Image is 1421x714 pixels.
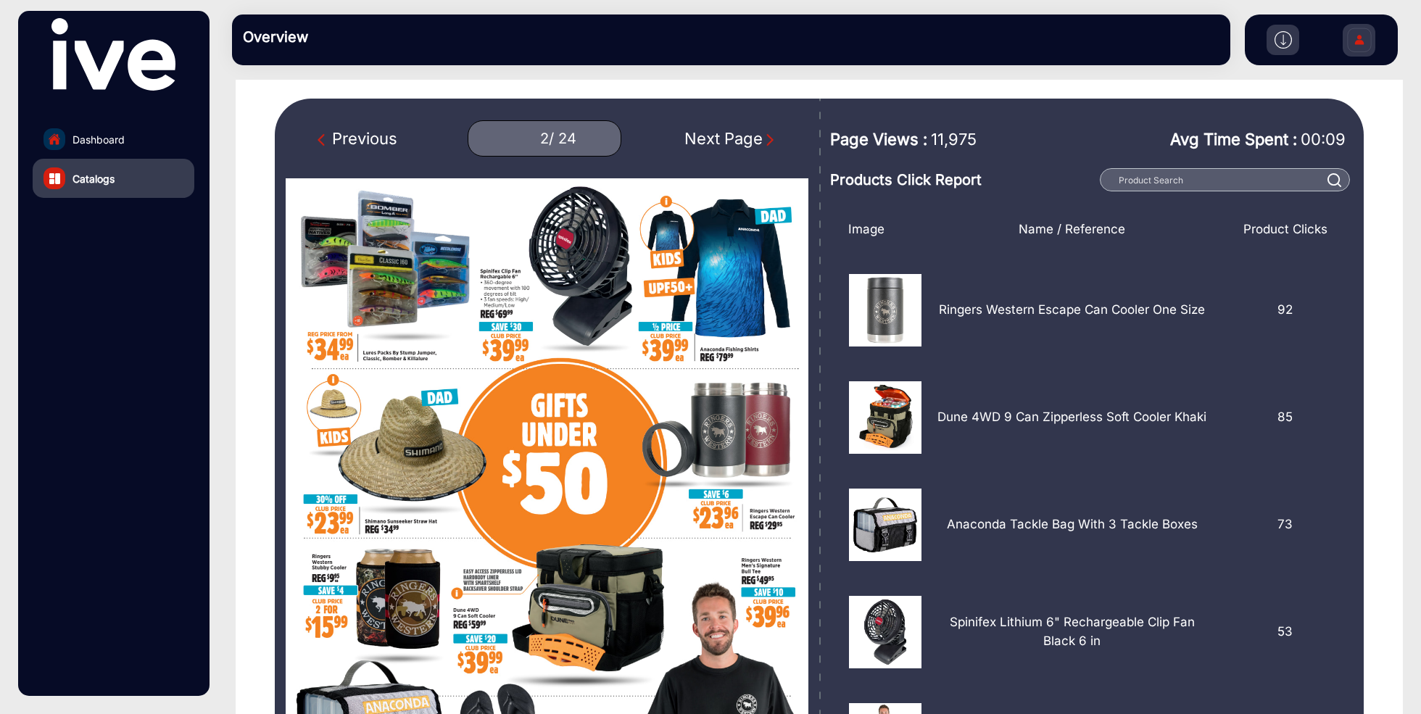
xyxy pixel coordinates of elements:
[1221,274,1349,346] div: 92
[318,133,332,147] img: Previous Page
[837,220,923,239] div: Image
[1301,130,1346,149] span: 00:09
[931,128,977,151] span: 11,975
[48,133,61,146] img: home
[947,515,1198,534] p: Anaconda Tackle Bag With 3 Tackle Boxes
[33,159,194,198] a: Catalogs
[1170,128,1297,151] span: Avg Time Spent :
[1100,168,1350,191] input: Product Search
[1221,220,1349,239] div: Product Clicks
[848,274,923,346] img: 17538539160007039.png
[848,381,923,454] img: 17538536440007037.png
[1275,31,1292,49] img: h2download.svg
[1221,381,1349,454] div: 85
[1327,173,1342,187] img: prodSearch%20_white.svg
[763,133,777,147] img: Next Page
[1221,489,1349,561] div: 73
[33,120,194,159] a: Dashboard
[830,128,927,151] span: Page Views :
[1344,17,1375,67] img: Sign%20Up.svg
[684,127,777,151] div: Next Page
[939,301,1205,320] p: Ringers Western Escape Can Cooler One Size
[830,171,1093,188] h3: Products Click Report
[848,489,923,561] img: 17538535830007036.png
[51,18,175,91] img: vmg-logo
[934,613,1211,650] p: Spinifex Lithium 6" Rechargeable Clip Fan Black 6 in
[318,127,397,151] div: Previous
[923,220,1222,239] div: Name / Reference
[1221,596,1349,668] div: 53
[549,130,576,148] div: / 24
[49,173,60,184] img: catalog
[72,171,115,186] span: Catalogs
[848,596,923,668] img: 17538522070007024.png
[937,408,1206,427] p: Dune 4WD 9 Can Zipperless Soft Cooler Khaki
[243,28,446,46] h3: Overview
[72,132,125,147] span: Dashboard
